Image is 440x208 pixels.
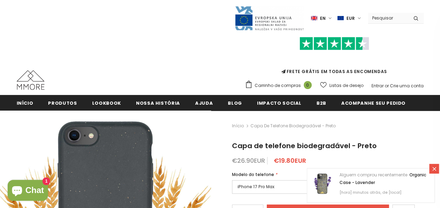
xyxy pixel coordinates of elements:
[245,40,424,74] span: FRETE GRÁTIS EM TODAS AS ENCOMENDAS
[341,95,406,111] a: Acompanhe seu pedido
[232,122,244,130] a: Início
[232,156,265,165] span: €26.90EUR
[92,100,121,106] span: Lookbook
[136,95,180,111] a: Nossa história
[299,37,369,50] img: Confie nas estrelas piloto
[368,13,408,23] input: Search Site
[245,80,315,91] a: Carrinho de compras 0
[17,100,33,106] span: Início
[339,172,407,178] span: Alguem comprou recentemente
[317,100,326,106] span: B2B
[92,95,121,111] a: Lookbook
[228,95,242,111] a: Blog
[320,15,326,22] span: en
[195,100,213,106] span: ajuda
[6,180,50,202] inbox-online-store-chat: Shopify online store chat
[48,100,77,106] span: Produtos
[390,83,424,89] a: Crie uma conta
[339,190,401,195] span: [hora] minutos atrás, de [local]
[255,82,301,89] span: Carrinho de compras
[329,82,363,89] span: Listas de desejo
[320,79,363,91] a: Listas de desejo
[195,95,213,111] a: ajuda
[274,156,306,165] span: €19.80EUR
[317,95,326,111] a: B2B
[17,70,45,90] img: Casos MMORE
[17,95,33,111] a: Início
[232,180,429,194] label: iPhone 17 Pro Max
[234,15,304,21] a: Javni Razpis
[228,100,242,106] span: Blog
[245,50,424,68] iframe: Customer reviews powered by Trustpilot
[234,6,304,31] img: Javni Razpis
[232,171,274,177] span: Modelo do telefone
[250,122,336,130] span: Capa de telefone biodegradável - Preto
[257,100,302,106] span: IMPACTO SOCIAL
[257,95,302,111] a: IMPACTO SOCIAL
[136,100,180,106] span: Nossa história
[311,15,317,21] img: i-lang-1.png
[385,83,389,89] span: or
[232,141,377,151] span: Capa de telefone biodegradável - Preto
[371,83,384,89] a: Entrar
[304,81,312,89] span: 0
[346,15,355,22] span: EUR
[48,95,77,111] a: Produtos
[341,100,406,106] span: Acompanhe seu pedido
